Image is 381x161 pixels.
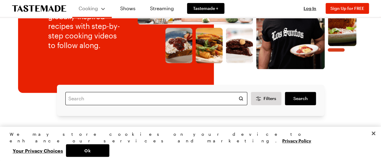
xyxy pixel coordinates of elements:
span: Tastemade + [193,5,218,11]
button: Sign Up for FREE [326,3,369,14]
div: Privacy [10,131,366,157]
span: Log In [304,6,316,11]
button: Log In [298,5,322,11]
div: We may store cookies on your device to enhance our services and marketing. [10,131,366,144]
span: Sign Up for FREE [330,6,364,11]
a: More information about your privacy, opens in a new tab [282,138,311,143]
button: Close [367,127,380,140]
span: Search [293,96,308,102]
p: Check out 12,000+ globally-inspired recipes with step-by-step cooking videos to follow along. [48,2,125,50]
button: Desktop filters [251,92,282,105]
button: Ok [66,144,109,157]
a: To Tastemade Home Page [12,5,66,12]
button: Your Privacy Choices [10,144,66,157]
a: filters [285,92,316,105]
a: Tastemade + [187,3,224,14]
button: Cooking [78,2,106,14]
span: Cooking [79,5,98,11]
span: Filters [263,96,276,102]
